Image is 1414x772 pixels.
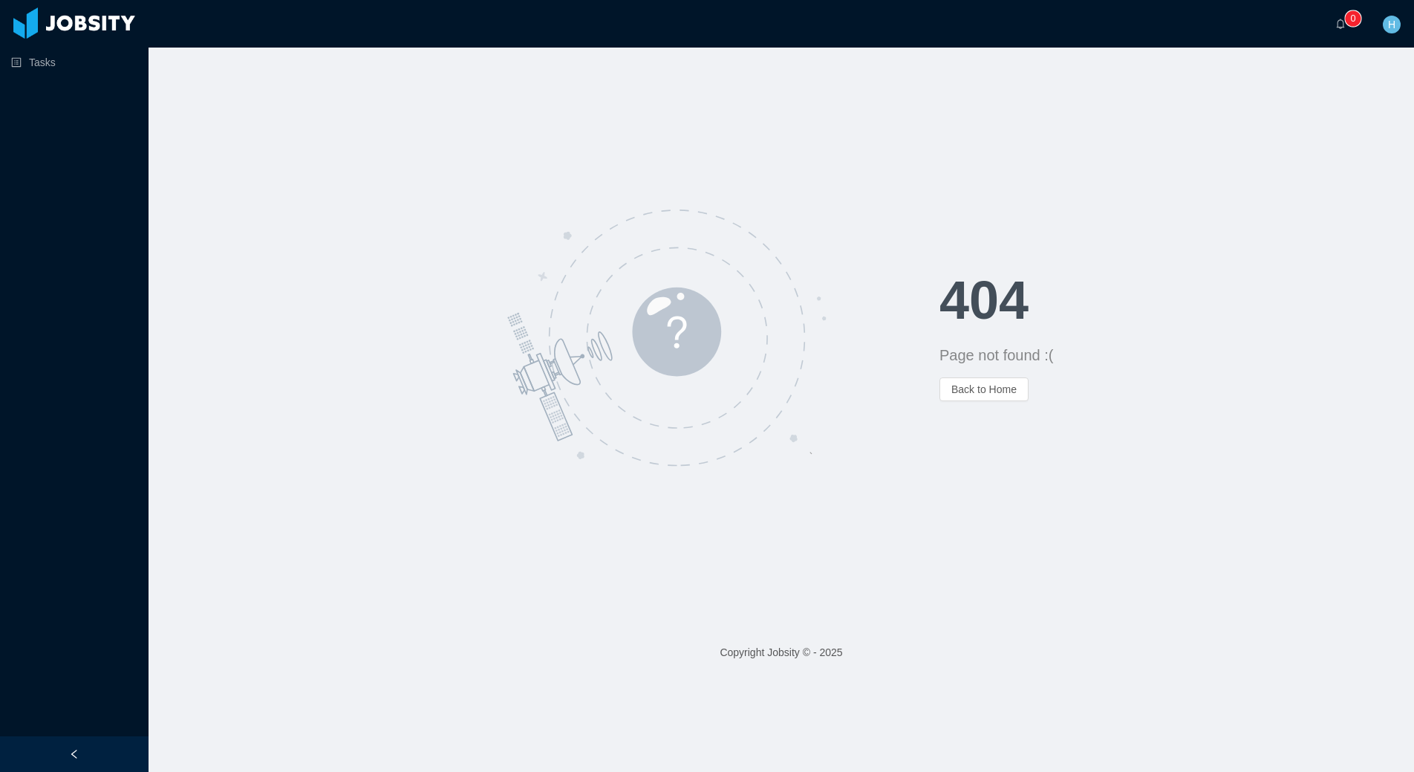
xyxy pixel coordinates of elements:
button: Back to Home [939,377,1029,401]
sup: 0 [1346,11,1361,26]
span: H [1388,16,1395,33]
i: icon: bell [1335,19,1346,29]
footer: Copyright Jobsity © - 2025 [149,627,1414,678]
a: Back to Home [939,383,1029,395]
h1: 404 [939,273,1414,327]
div: Page not found :( [939,345,1414,366]
a: icon: profileTasks [11,48,137,77]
